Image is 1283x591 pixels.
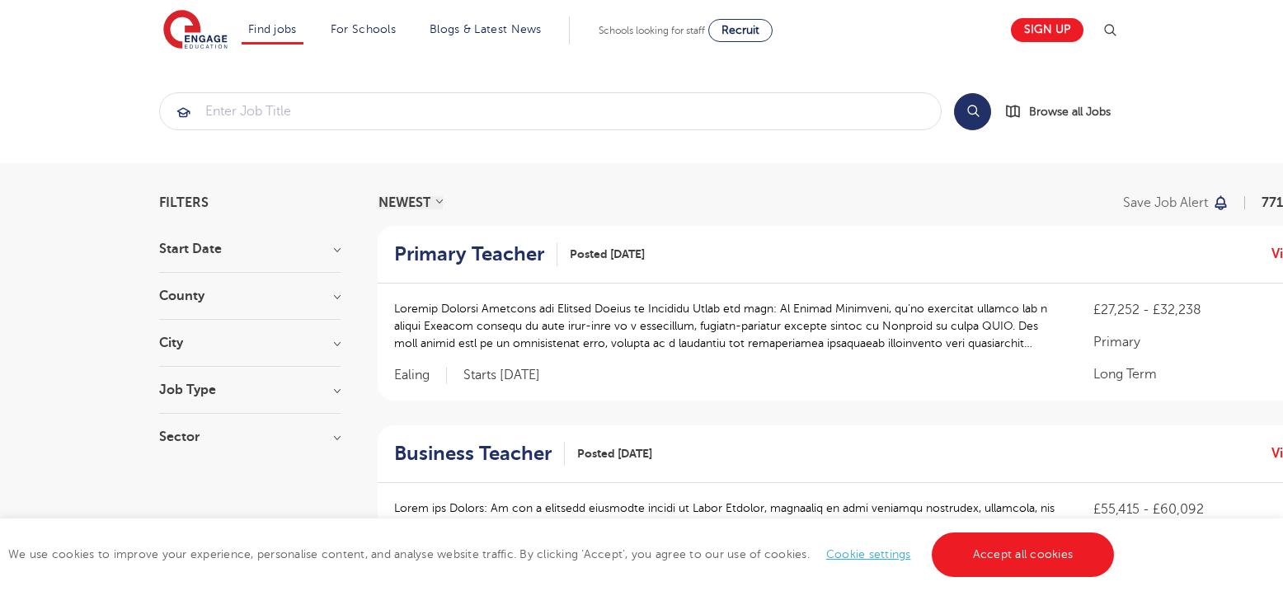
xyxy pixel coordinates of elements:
h3: City [159,336,341,349]
span: Recruit [721,24,759,36]
a: Accept all cookies [932,532,1115,577]
h3: Job Type [159,383,341,396]
input: Submit [160,93,941,129]
span: Posted [DATE] [577,445,652,462]
span: We use cookies to improve your experience, personalise content, and analyse website traffic. By c... [8,548,1118,561]
a: For Schools [331,23,396,35]
p: Starts [DATE] [463,367,540,384]
img: Engage Education [163,10,228,51]
span: Ealing [394,367,447,384]
a: Business Teacher [394,442,565,466]
span: Schools looking for staff [599,25,705,36]
p: Loremip Dolorsi Ametcons adi Elitsed Doeius te Incididu Utlab etd magn: Al Enimad Minimveni, qu’n... [394,300,1060,352]
a: Blogs & Latest News [430,23,542,35]
span: Posted [DATE] [570,246,645,263]
a: Sign up [1011,18,1083,42]
h3: Sector [159,430,341,443]
a: Cookie settings [826,548,911,561]
h3: Start Date [159,242,341,256]
a: Primary Teacher [394,242,557,266]
h2: Business Teacher [394,442,552,466]
span: Browse all Jobs [1029,102,1111,121]
h2: Primary Teacher [394,242,544,266]
button: Search [954,93,991,130]
button: Save job alert [1123,196,1229,209]
div: Submit [159,92,942,130]
span: Filters [159,196,209,209]
p: Lorem ips Dolors: Am con a elitsedd eiusmodte incidi ut Labor Etdolor, magnaaliq en admi veniamqu... [394,500,1060,551]
a: Find jobs [248,23,297,35]
a: Recruit [708,19,773,42]
a: Browse all Jobs [1004,102,1124,121]
p: Save job alert [1123,196,1208,209]
h3: County [159,289,341,303]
